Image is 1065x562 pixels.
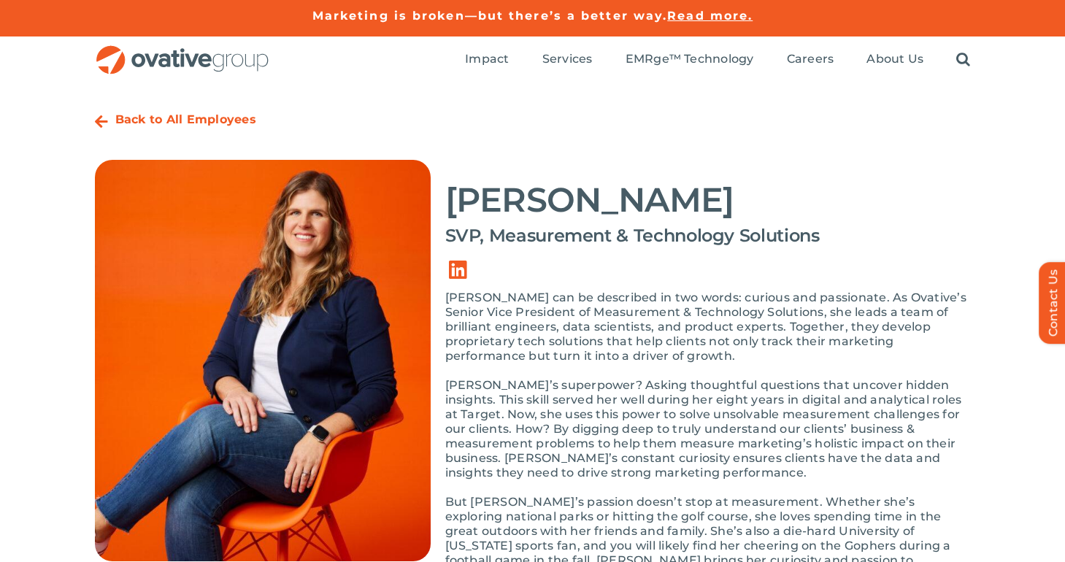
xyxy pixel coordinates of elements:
[115,112,256,126] a: Back to All Employees
[465,52,509,68] a: Impact
[95,115,108,129] a: Link to https://ovative.com/about-us/people/
[312,9,668,23] a: Marketing is broken—but there’s a better way.
[465,52,509,66] span: Impact
[787,52,834,66] span: Careers
[445,290,971,363] p: [PERSON_NAME] can be described in two words: curious and passionate. As Ovative’s Senior Vice Pre...
[95,160,431,561] img: Bio – Beth
[445,226,971,246] h4: SVP, Measurement & Technology Solutions
[787,52,834,68] a: Careers
[438,250,479,290] a: Link to https://www.linkedin.com/in/bethmckigney/
[465,36,970,83] nav: Menu
[866,52,923,68] a: About Us
[542,52,593,68] a: Services
[866,52,923,66] span: About Us
[95,44,270,58] a: OG_Full_horizontal_RGB
[626,52,754,66] span: EMRge™ Technology
[445,378,971,480] p: [PERSON_NAME]’s superpower? Asking thoughtful questions that uncover hidden insights. This skill ...
[667,9,753,23] a: Read more.
[956,52,970,68] a: Search
[626,52,754,68] a: EMRge™ Technology
[445,182,971,218] h2: [PERSON_NAME]
[542,52,593,66] span: Services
